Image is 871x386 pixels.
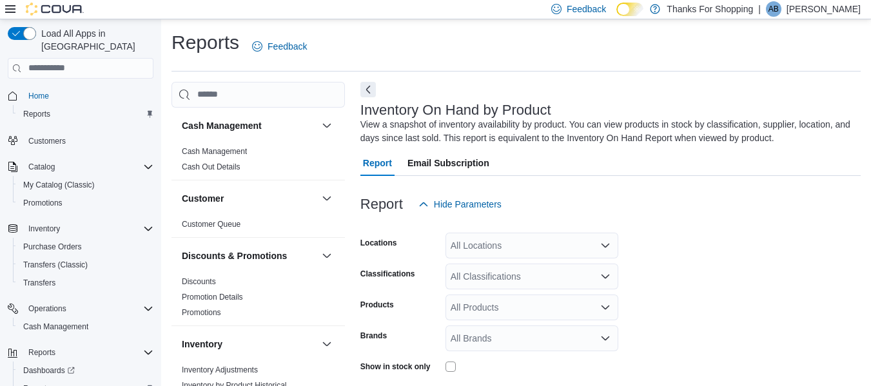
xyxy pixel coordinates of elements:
span: Report [363,150,392,176]
button: Open list of options [600,302,611,313]
span: AB [768,1,779,17]
span: Catalog [28,162,55,172]
span: Purchase Orders [18,239,153,255]
a: Dashboards [18,363,80,378]
label: Show in stock only [360,362,431,372]
div: Customer [171,217,345,237]
a: Inventory Adjustments [182,365,258,374]
label: Products [360,300,394,310]
label: Locations [360,238,397,248]
span: My Catalog (Classic) [23,180,95,190]
a: Transfers (Classic) [18,257,93,273]
button: My Catalog (Classic) [13,176,159,194]
span: Catalog [23,159,153,175]
span: Reports [23,109,50,119]
button: Transfers (Classic) [13,256,159,274]
button: Operations [23,301,72,316]
span: Dashboards [23,365,75,376]
button: Discounts & Promotions [319,248,335,264]
span: Dashboards [18,363,153,378]
a: Discounts [182,277,216,286]
h3: Report [360,197,403,212]
button: Next [360,82,376,97]
button: Inventory [23,221,65,236]
button: Open list of options [600,333,611,343]
a: Promotion Details [182,293,243,302]
button: Open list of options [600,240,611,251]
h3: Cash Management [182,119,262,132]
button: Transfers [13,274,159,292]
button: Promotions [13,194,159,212]
h3: Discounts & Promotions [182,249,287,262]
span: Transfers [23,278,55,288]
span: Customers [28,136,66,146]
span: Inventory [23,221,153,236]
span: Cash Out Details [182,162,240,172]
h3: Inventory [182,338,222,351]
span: Inventory Adjustments [182,365,258,375]
button: Customer [319,191,335,206]
label: Brands [360,331,387,341]
img: Cova [26,3,84,15]
button: Catalog [3,158,159,176]
a: Transfers [18,275,61,291]
button: Inventory [182,338,317,351]
button: Customers [3,131,159,150]
span: Promotions [182,307,221,318]
a: Cash Out Details [182,162,240,171]
h3: Inventory On Hand by Product [360,102,551,118]
span: Feedback [567,3,606,15]
span: Cash Management [182,146,247,157]
span: Promotions [18,195,153,211]
span: Operations [23,301,153,316]
a: Promotions [18,195,68,211]
input: Dark Mode [616,3,643,16]
button: Cash Management [319,118,335,133]
span: Customer Queue [182,219,240,229]
span: Promotions [23,198,63,208]
span: Cash Management [18,319,153,334]
div: View a snapshot of inventory availability by product. You can view products in stock by classific... [360,118,854,145]
button: Open list of options [600,271,611,282]
button: Reports [13,105,159,123]
button: Catalog [23,159,60,175]
button: Purchase Orders [13,238,159,256]
span: Operations [28,304,66,314]
a: Cash Management [18,319,93,334]
a: My Catalog (Classic) [18,177,100,193]
span: Customers [23,132,153,148]
span: Discounts [182,276,216,287]
a: Customers [23,133,71,149]
button: Inventory [319,336,335,352]
button: Cash Management [182,119,317,132]
button: Home [3,86,159,105]
button: Hide Parameters [413,191,507,217]
a: Reports [18,106,55,122]
span: Hide Parameters [434,198,502,211]
span: Feedback [268,40,307,53]
button: Reports [23,345,61,360]
span: Reports [23,345,153,360]
button: Customer [182,192,317,205]
div: Discounts & Promotions [171,274,345,325]
span: Inventory [28,224,60,234]
a: Cash Management [182,147,247,156]
button: Inventory [3,220,159,238]
span: Transfers [18,275,153,291]
button: Reports [3,343,159,362]
a: Home [23,88,54,104]
div: Cash Management [171,144,345,180]
p: [PERSON_NAME] [787,1,861,17]
h1: Reports [171,30,239,55]
h3: Customer [182,192,224,205]
p: | [758,1,761,17]
span: Cash Management [23,322,88,332]
span: Email Subscription [407,150,489,176]
a: Feedback [247,34,312,59]
div: Ace Braaten [766,1,781,17]
span: Purchase Orders [23,242,82,252]
span: Promotion Details [182,292,243,302]
span: Home [23,88,153,104]
label: Classifications [360,269,415,279]
button: Discounts & Promotions [182,249,317,262]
